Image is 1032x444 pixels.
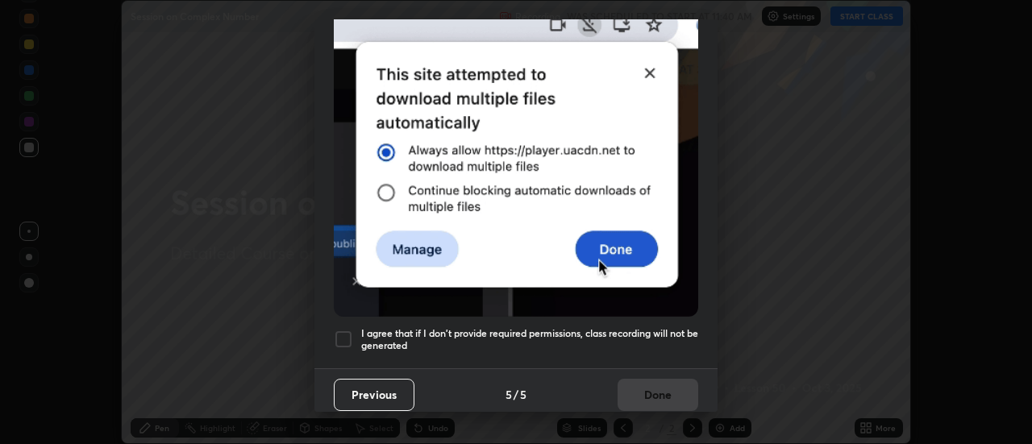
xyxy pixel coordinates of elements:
[334,379,414,411] button: Previous
[506,386,512,403] h4: 5
[361,327,698,352] h5: I agree that if I don't provide required permissions, class recording will not be generated
[514,386,518,403] h4: /
[520,386,526,403] h4: 5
